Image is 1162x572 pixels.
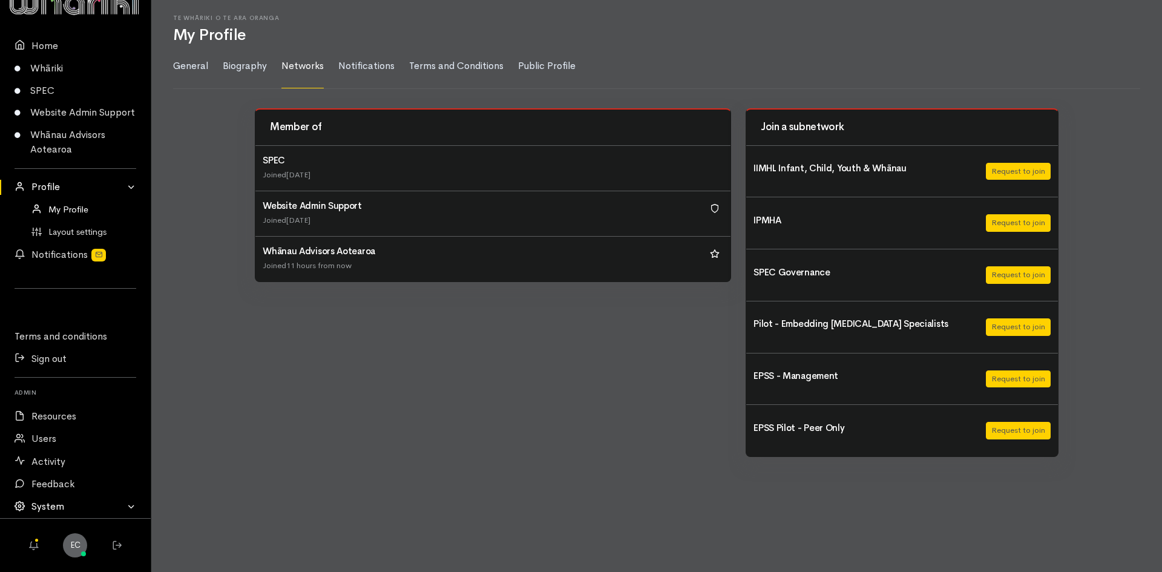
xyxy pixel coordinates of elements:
[263,156,310,166] h4: SPEC
[986,266,1051,284] button: Request to join
[263,169,310,181] div: Joined
[753,215,971,226] h4: IPMHA
[761,122,1043,133] h3: Join a subnetwork
[263,246,375,257] h4: Whānau Advisors Aotearoa
[409,44,504,88] a: Terms and Conditions
[281,44,324,88] a: Networks
[173,27,1140,44] h1: My Profile
[986,370,1051,388] button: Request to join
[63,533,87,557] a: EC
[753,268,971,278] h4: SPEC Governance
[986,214,1051,232] button: Request to join
[518,44,576,88] a: Public Profile
[270,122,716,133] h3: Member of
[15,385,136,399] h6: Admin
[263,201,362,211] h4: Website Admin Support
[753,319,971,329] h4: Pilot - Embedding [MEDICAL_DATA] Specialists
[986,163,1051,180] button: Request to join
[753,423,971,433] h4: EPSS Pilot - Peer Only
[263,260,375,272] div: Joined
[986,318,1051,336] button: Request to join
[986,422,1051,439] button: Request to join
[173,44,208,88] a: General
[263,214,362,226] div: Joined
[338,44,395,88] a: Notifications
[286,215,310,225] time: [DATE]
[223,44,267,88] a: Biography
[173,15,1140,21] h6: Te Whāriki o te Ara Oranga
[753,371,971,381] h4: EPSS - Management
[286,260,352,271] time: 11 hours from now
[45,296,106,311] iframe: LinkedIn Embedded Content
[753,163,971,174] h4: IIMHL Infant, Child, Youth & Whānau
[286,169,310,180] time: [DATE]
